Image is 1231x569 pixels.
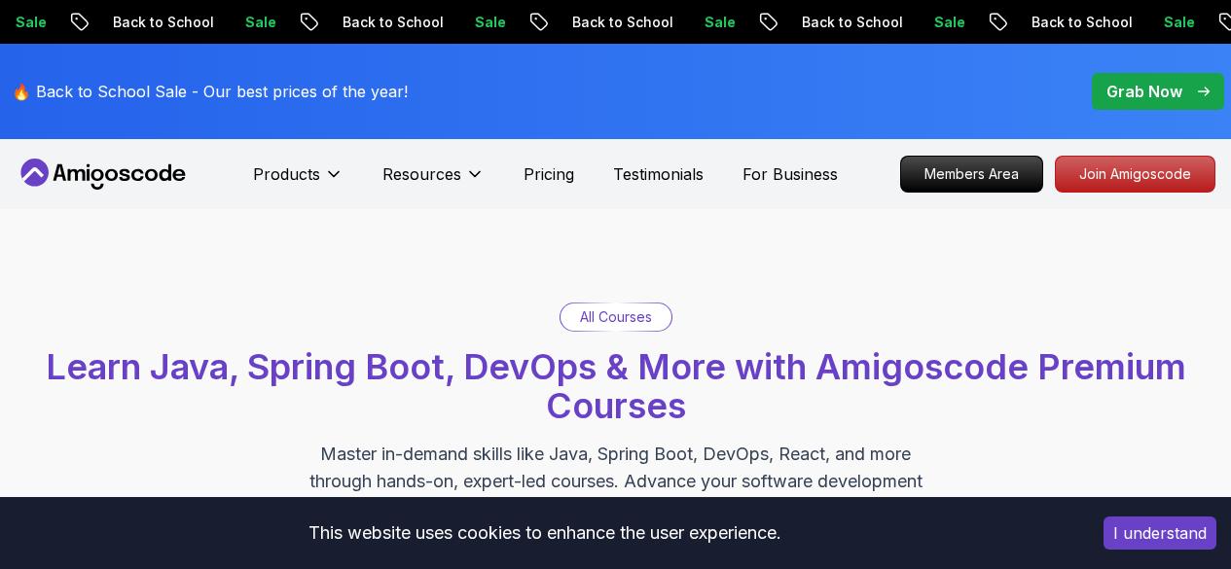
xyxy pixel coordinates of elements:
p: Sale [452,13,514,32]
button: Resources [382,162,485,201]
p: Resources [382,162,461,186]
a: Members Area [900,156,1043,193]
a: Testimonials [613,162,704,186]
p: Sale [222,13,284,32]
p: Master in-demand skills like Java, Spring Boot, DevOps, React, and more through hands-on, expert-... [289,441,943,522]
p: Back to School [549,13,681,32]
p: Sale [1140,13,1203,32]
p: Members Area [901,157,1042,192]
a: For Business [742,162,838,186]
p: Grab Now [1106,80,1182,103]
p: Back to School [319,13,452,32]
span: Learn Java, Spring Boot, DevOps & More with Amigoscode Premium Courses [46,345,1186,427]
p: Sale [681,13,743,32]
p: Back to School [90,13,222,32]
p: Sale [911,13,973,32]
button: Products [253,162,344,201]
button: Accept cookies [1104,516,1216,550]
a: Join Amigoscode [1055,156,1215,193]
p: Join Amigoscode [1056,157,1214,192]
p: All Courses [580,307,652,327]
div: This website uses cookies to enhance the user experience. [15,512,1074,554]
p: Products [253,162,320,186]
p: 🔥 Back to School Sale - Our best prices of the year! [12,80,408,103]
p: Back to School [778,13,911,32]
a: Pricing [524,162,574,186]
p: Back to School [1008,13,1140,32]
